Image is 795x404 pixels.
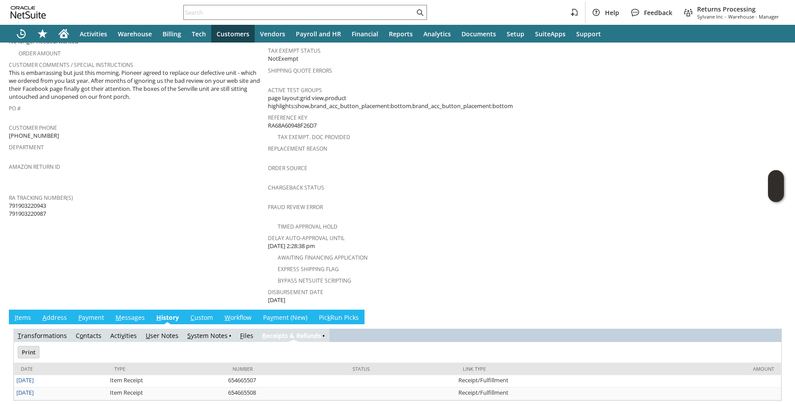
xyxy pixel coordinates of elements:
span: Billing [163,30,181,38]
span: C [190,313,194,322]
span: S [187,331,191,340]
span: RA68A60948F26D7 [268,121,317,130]
a: Customer Phone [9,124,57,132]
a: Warehouse [112,25,157,43]
input: Search [184,7,415,18]
svg: Home [58,28,69,39]
a: [DATE] [16,376,34,384]
a: Department [9,144,44,151]
a: Shipping Quote Errors [268,67,332,74]
td: Receipt/Fulfillment [456,388,628,400]
td: Receipt/Fulfillment [456,375,628,388]
span: Financial [352,30,378,38]
span: Analytics [423,30,451,38]
span: Feedback [644,8,672,17]
a: Vendors [255,25,291,43]
span: k [327,313,330,322]
a: Transformations [18,331,67,340]
span: - [725,13,726,20]
a: Payment (New) [261,313,310,323]
a: Amazon Return ID [9,163,60,171]
a: System Notes [187,331,228,340]
div: Link Type [463,365,621,372]
a: Files [240,331,253,340]
a: Payment [76,313,106,323]
td: 654665507 [226,375,346,388]
a: Home [53,25,74,43]
a: Customer Comments / Special Instructions [9,61,133,69]
a: Disbursement Date [268,288,323,296]
a: Awaiting Financing Application [278,254,368,261]
span: Oracle Guided Learning Widget. To move around, please hold and drag [768,186,784,202]
span: Warehouse [118,30,152,38]
a: Express Shipping Flag [278,265,339,273]
td: 654665508 [226,388,346,400]
span: T [18,331,21,340]
a: Payroll and HR [291,25,346,43]
a: Messages [113,313,147,323]
a: Tech [186,25,211,43]
svg: Shortcuts [37,28,48,39]
span: 791903220943 791903220987 [9,202,46,218]
a: User Notes [146,331,178,340]
a: Order Source [268,164,307,172]
span: Customers [217,30,249,38]
a: Active Test Groups [268,86,322,94]
span: Support [576,30,601,38]
a: PickRun Picks [317,313,361,323]
a: Workflow [222,313,254,323]
span: page layout:grid view,product highlights:show,brand_acc_button_placement:bottom,brand_acc_button_... [268,94,523,110]
span: A [43,313,47,322]
svg: Search [415,7,425,18]
span: Setup [507,30,524,38]
a: Recent Records [11,25,32,43]
span: Documents [461,30,496,38]
span: P [78,313,82,322]
span: Returns Processing [697,5,779,13]
svg: logo [11,6,46,19]
a: Documents [456,25,501,43]
span: SuiteApps [535,30,566,38]
a: PO # [9,105,21,112]
a: Customers [211,25,255,43]
a: Contacts [76,331,101,340]
a: Billing [157,25,186,43]
a: [DATE] [16,388,34,396]
span: H [156,313,161,322]
span: [DATE] 2:28:38 pm [268,242,315,250]
a: Replacement reason [268,145,327,152]
span: I [15,313,16,322]
input: Print [18,346,39,358]
span: Sylvane Inc [697,13,723,20]
a: Timed Approval Hold [278,223,337,230]
span: o [80,331,83,340]
span: [PHONE_NUMBER] [9,132,59,140]
a: Tax Exempt Status [268,47,321,54]
span: Activities [80,30,107,38]
a: Chargeback Status [268,184,324,191]
a: Setup [501,25,530,43]
a: Items [12,313,33,323]
a: Tax Exempt. Doc Provided [278,133,350,141]
a: Support [571,25,606,43]
div: Status [353,365,450,372]
span: Payroll and HR [296,30,341,38]
a: Custom [188,313,215,323]
a: Address [40,313,69,323]
a: Fraud Review Error [268,203,323,211]
a: SuiteApps [530,25,571,43]
span: NotExempt [268,54,299,63]
a: Financial [346,25,384,43]
a: History [154,313,181,323]
td: Item Receipt [108,388,226,400]
span: W [225,313,230,322]
div: Shortcuts [32,25,53,43]
span: Tech [192,30,206,38]
iframe: Click here to launch Oracle Guided Learning Help Panel [768,170,784,202]
a: Receipts & Refunds [262,331,321,340]
a: Order Amount [19,50,61,57]
td: Item Receipt [108,375,226,388]
span: Vendors [260,30,285,38]
div: Number [233,365,339,372]
a: Analytics [418,25,456,43]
